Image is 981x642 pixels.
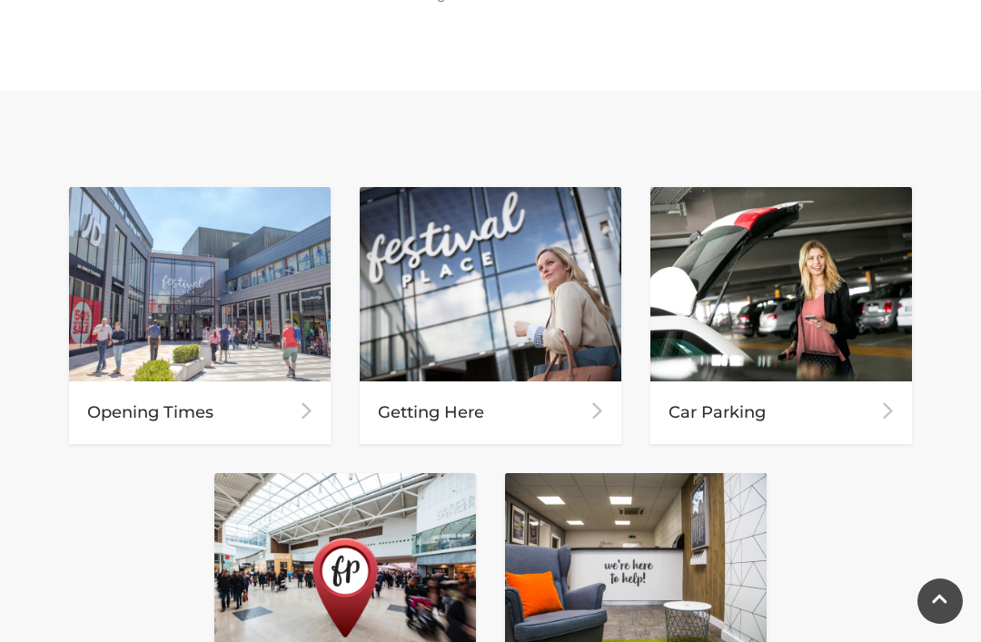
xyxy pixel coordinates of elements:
div: Getting Here [360,381,621,444]
div: Car Parking [650,381,912,444]
div: Opening Times [69,381,331,444]
a: Car Parking [650,187,912,444]
a: Getting Here [360,187,621,444]
a: Opening Times [69,187,331,444]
